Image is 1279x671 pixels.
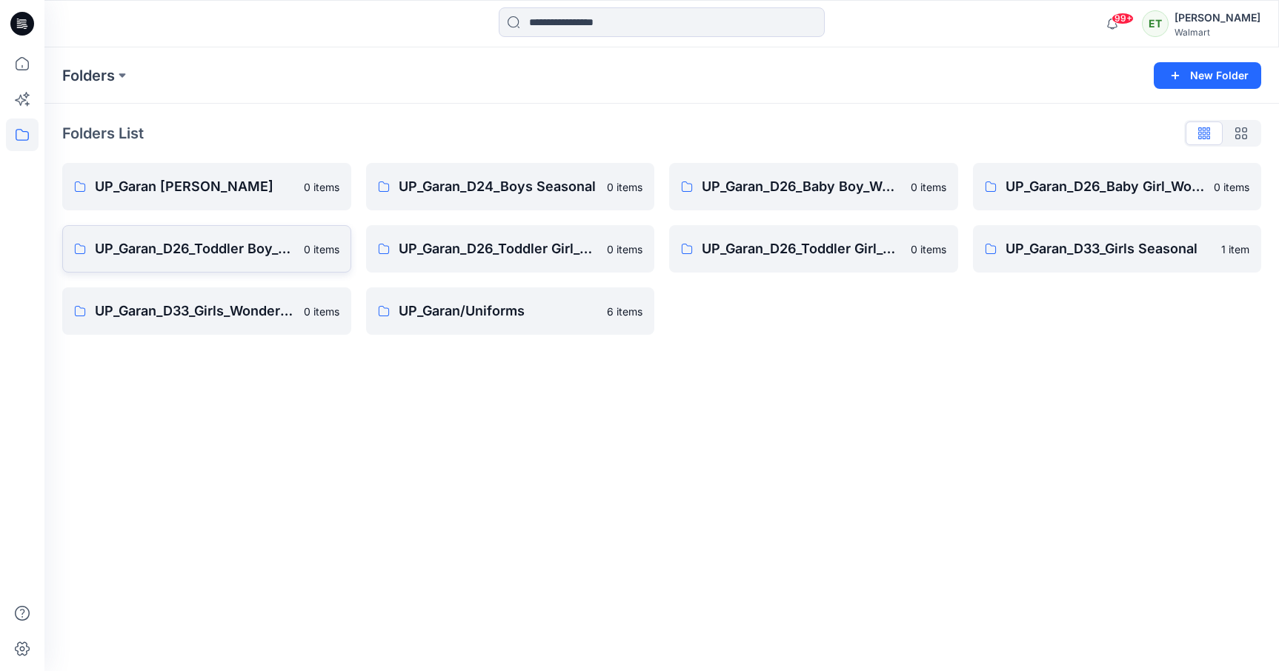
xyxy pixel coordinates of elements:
p: UP_Garan_D26_Toddler Girl_Seasonal [399,238,599,259]
a: UP_Garan_D26_Toddler Girl_Wonder_Nation0 items [669,225,958,273]
a: UP_Garan_D26_Toddler Girl_Seasonal0 items [366,225,655,273]
p: 6 items [607,304,642,319]
div: ET [1142,10,1169,37]
div: [PERSON_NAME] [1175,9,1260,27]
p: 0 items [607,241,642,257]
button: New Folder [1154,62,1261,89]
p: UP_Garan_D33_Girls_Wonder Nation [95,301,295,321]
p: UP_Garan_D24_Boys Seasonal [399,176,599,197]
a: UP_Garan/Uniforms6 items [366,287,655,335]
a: UP_Garan_D26_Baby Girl_Wonder Nation0 items [973,163,1262,210]
p: Folders List [62,122,144,144]
a: Folders [62,65,115,86]
a: UP_Garan_D33_Girls_Wonder Nation0 items [62,287,351,335]
p: UP_Garan/Uniforms [399,301,599,321]
a: UP_Garan_D26_Baby Boy_Wonder Nation0 items [669,163,958,210]
div: Walmart [1175,27,1260,38]
p: 0 items [1214,179,1249,195]
a: UP_Garan_D33_Girls Seasonal1 item [973,225,1262,273]
p: 0 items [304,304,339,319]
a: UP_Garan_D24_Boys Seasonal0 items [366,163,655,210]
p: UP_Garan_D33_Girls Seasonal [1006,238,1213,259]
p: 0 items [304,241,339,257]
p: UP_Garan_D26_Toddler Girl_Wonder_Nation [702,238,902,259]
a: UP_Garan_D26_Toddler Boy_Wonder_Nation0 items [62,225,351,273]
p: UP_Garan_D26_Baby Boy_Wonder Nation [702,176,902,197]
p: 1 item [1221,241,1249,257]
a: UP_Garan [PERSON_NAME]0 items [62,163,351,210]
p: 0 items [911,179,946,195]
p: 0 items [607,179,642,195]
span: 99+ [1112,13,1134,24]
p: 0 items [304,179,339,195]
p: UP_Garan [PERSON_NAME] [95,176,295,197]
p: UP_Garan_D26_Toddler Boy_Wonder_Nation [95,238,295,259]
p: 0 items [911,241,946,257]
p: UP_Garan_D26_Baby Girl_Wonder Nation [1006,176,1206,197]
